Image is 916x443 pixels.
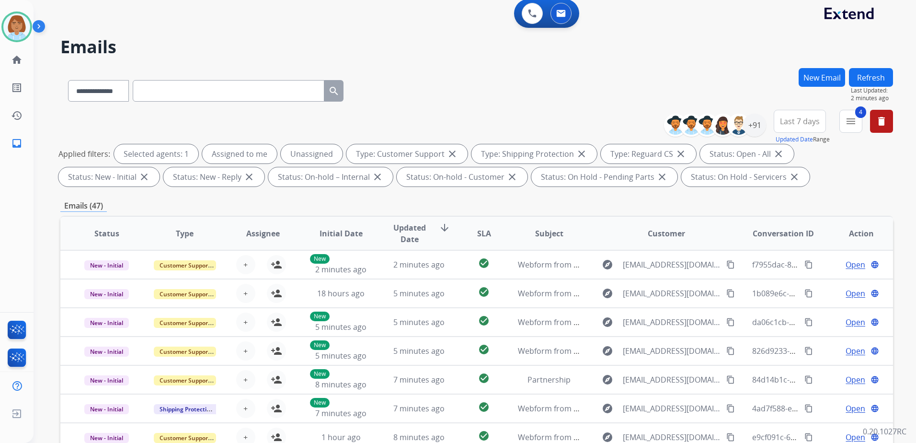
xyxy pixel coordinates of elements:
span: 826d9233-14b5-4bf5-aa4b-f66204b2df58 [752,346,897,356]
span: + [243,259,248,270]
span: Webform from [EMAIL_ADDRESS][DOMAIN_NAME] on [DATE] [518,346,735,356]
span: New - Initial [84,289,129,299]
mat-icon: check_circle [478,344,490,355]
span: [EMAIL_ADDRESS][DOMAIN_NAME] [623,431,721,443]
span: 1b089e6c-e10c-4b22-a4d2-e8d627f97bd9 [752,288,900,299]
img: avatar [3,13,30,40]
mat-icon: content_copy [804,260,813,269]
span: Assignee [246,228,280,239]
span: Webform from [EMAIL_ADDRESS][DOMAIN_NAME] on [DATE] [518,259,735,270]
span: Initial Date [320,228,363,239]
div: Type: Customer Support [346,144,468,163]
span: + [243,403,248,414]
span: Webform from [EMAIL_ADDRESS][DOMAIN_NAME] on [DATE] [518,317,735,327]
span: New - Initial [84,260,129,270]
span: 8 minutes ago [315,379,366,390]
span: [EMAIL_ADDRESS][DOMAIN_NAME] [623,345,721,357]
mat-icon: arrow_downward [439,222,450,233]
div: Status: New - Reply [163,167,264,187]
p: Applied filters: [58,148,110,160]
mat-icon: content_copy [804,404,813,413]
span: Open [846,345,865,357]
div: Status: On Hold - Pending Parts [531,167,677,187]
span: Type [176,228,194,239]
mat-icon: language [870,260,879,269]
button: 4 [839,110,862,133]
th: Action [815,217,893,250]
span: f7955dac-80af-4e5b-a14e-0e4b07d94d14 [752,259,898,270]
mat-icon: explore [602,431,613,443]
span: Customer Support [154,318,216,328]
button: + [236,370,255,389]
mat-icon: close [773,148,784,160]
span: 1 hour ago [321,432,361,443]
mat-icon: content_copy [804,433,813,442]
span: New - Initial [84,433,129,443]
mat-icon: person_add [271,345,282,357]
mat-icon: explore [602,345,613,357]
mat-icon: check_circle [478,315,490,326]
span: 84d14b1c-dc37-48a1-aeff-286b42625423 [752,374,897,385]
div: Unassigned [281,144,343,163]
span: Customer [648,228,685,239]
span: Shipping Protection [154,404,219,414]
div: Selected agents: 1 [114,144,198,163]
span: 8 minutes ago [393,432,445,443]
mat-icon: history [11,110,23,121]
mat-icon: explore [602,403,613,414]
mat-icon: explore [602,316,613,328]
span: Open [846,374,865,385]
span: [EMAIL_ADDRESS][DOMAIN_NAME] [623,288,721,299]
span: [EMAIL_ADDRESS][DOMAIN_NAME] [623,259,721,270]
mat-icon: close [656,171,668,183]
div: +91 [743,114,766,137]
span: Range [776,135,830,143]
mat-icon: language [870,433,879,442]
span: Subject [535,228,563,239]
span: 4ad7f588-e59e-4977-9406-92a1729d3e40 [752,403,899,414]
mat-icon: person_add [271,316,282,328]
mat-icon: content_copy [726,404,735,413]
mat-icon: check_circle [478,430,490,442]
div: Status: On-hold – Internal [268,167,393,187]
span: New - Initial [84,347,129,357]
span: Last Updated: [851,87,893,94]
div: Status: On Hold - Servicers [681,167,810,187]
div: Type: Shipping Protection [471,144,597,163]
span: 5 minutes ago [393,317,445,327]
mat-icon: inbox [11,138,23,149]
mat-icon: check_circle [478,373,490,384]
button: Updated Date [776,136,813,143]
p: New [310,254,330,264]
span: 5 minutes ago [315,350,366,361]
div: Assigned to me [202,144,277,163]
span: e9cf091c-6b10-4864-b708-12bbf3110cf9 [752,432,894,443]
span: SLA [477,228,491,239]
span: Open [846,431,865,443]
mat-icon: person_add [271,431,282,443]
mat-icon: close [138,171,150,183]
mat-icon: content_copy [726,260,735,269]
mat-icon: explore [602,374,613,385]
span: [EMAIL_ADDRESS][DOMAIN_NAME] [623,316,721,328]
mat-icon: search [328,85,340,97]
h2: Emails [60,37,893,57]
button: Last 7 days [774,110,826,133]
mat-icon: close [243,171,255,183]
span: 5 minutes ago [315,322,366,332]
span: New - Initial [84,404,129,414]
span: Conversation ID [753,228,814,239]
span: 18 hours ago [317,288,365,299]
span: + [243,316,248,328]
span: [EMAIL_ADDRESS][DOMAIN_NAME] [623,374,721,385]
mat-icon: content_copy [804,318,813,326]
span: Open [846,288,865,299]
span: Webform from [EMAIL_ADDRESS][DOMAIN_NAME] on [DATE] [518,432,735,443]
div: Status: Open - All [700,144,794,163]
span: 4 [855,106,866,118]
span: Last 7 days [780,119,820,123]
span: 7 minutes ago [393,374,445,385]
mat-icon: menu [845,116,857,127]
mat-icon: person_add [271,259,282,270]
span: New - Initial [84,318,129,328]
